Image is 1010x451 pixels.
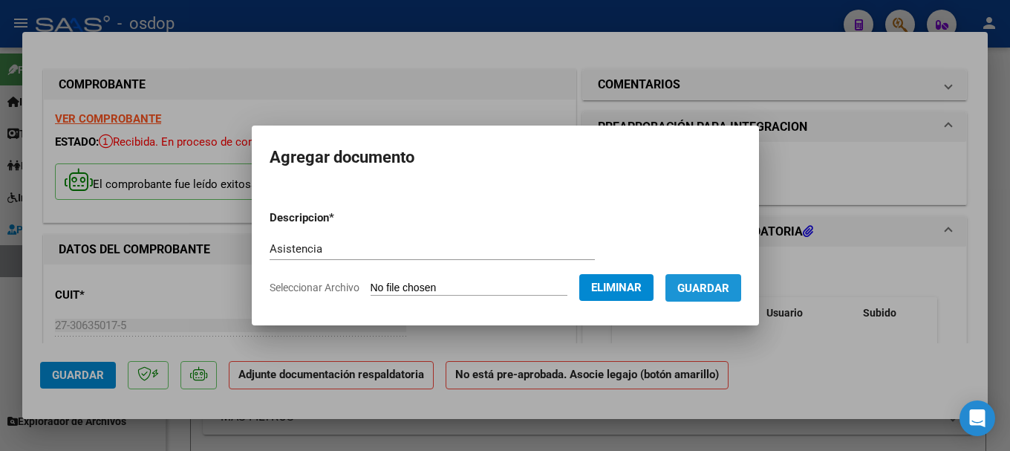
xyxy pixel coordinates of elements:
[677,282,729,295] span: Guardar
[270,143,741,172] h2: Agregar documento
[959,400,995,436] div: Open Intercom Messenger
[665,274,741,302] button: Guardar
[270,282,359,293] span: Seleccionar Archivo
[270,210,411,227] p: Descripcion
[591,281,642,294] span: Eliminar
[579,274,654,301] button: Eliminar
